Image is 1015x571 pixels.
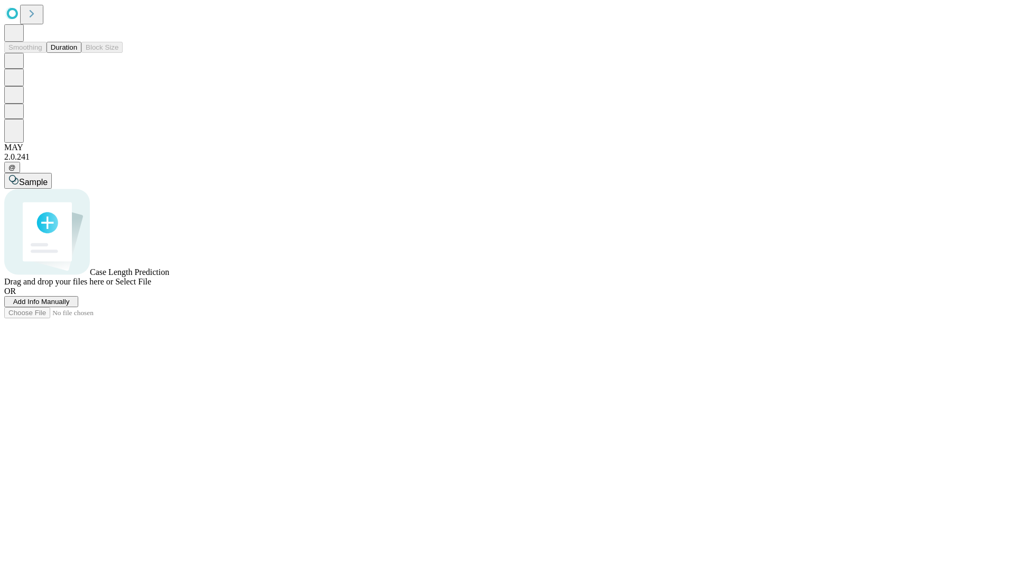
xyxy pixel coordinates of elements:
[115,277,151,286] span: Select File
[4,296,78,307] button: Add Info Manually
[4,277,113,286] span: Drag and drop your files here or
[4,287,16,296] span: OR
[13,298,70,306] span: Add Info Manually
[90,268,169,277] span: Case Length Prediction
[47,42,81,53] button: Duration
[19,178,48,187] span: Sample
[8,163,16,171] span: @
[4,143,1011,152] div: MAY
[4,42,47,53] button: Smoothing
[4,162,20,173] button: @
[4,173,52,189] button: Sample
[4,152,1011,162] div: 2.0.241
[81,42,123,53] button: Block Size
